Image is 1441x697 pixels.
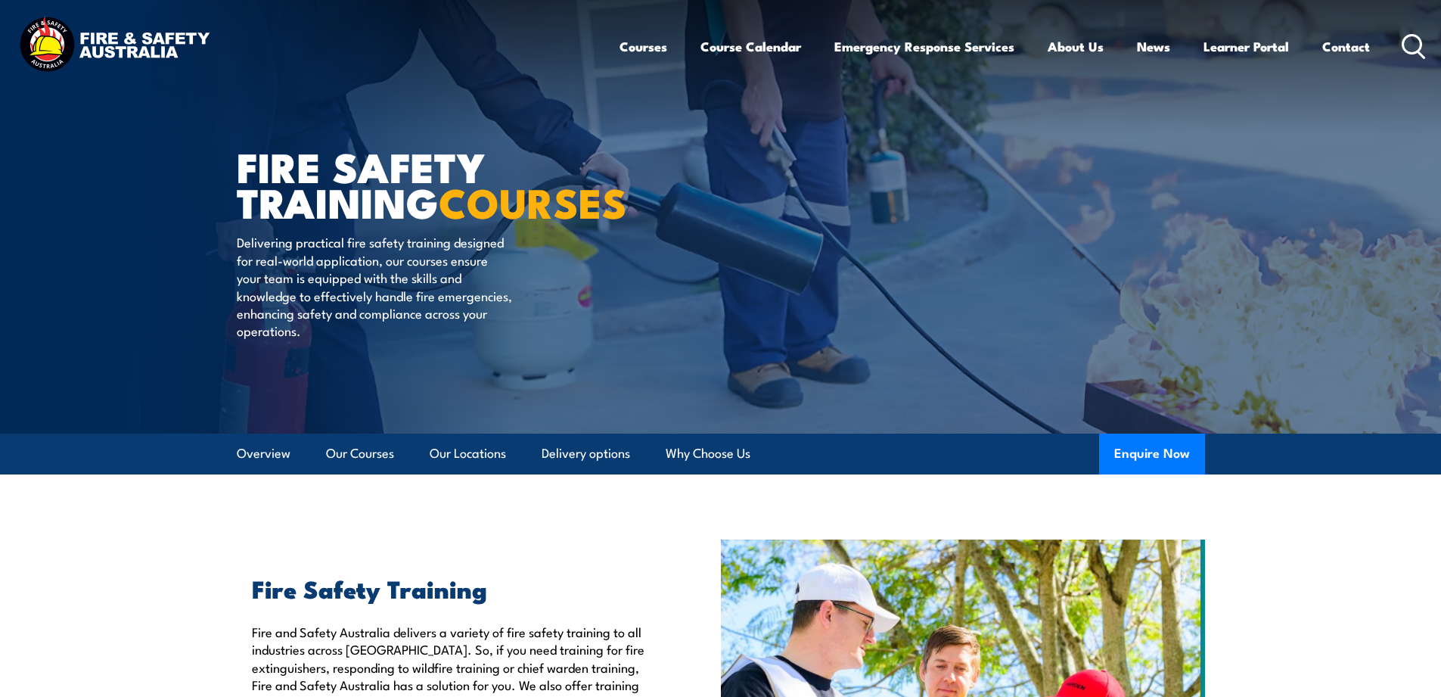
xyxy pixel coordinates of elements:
a: Course Calendar [700,26,801,67]
p: Delivering practical fire safety training designed for real-world application, our courses ensure... [237,233,513,339]
a: About Us [1048,26,1104,67]
a: News [1137,26,1170,67]
a: Courses [620,26,667,67]
a: Our Locations [430,434,506,474]
button: Enquire Now [1099,434,1205,475]
a: Contact [1322,26,1370,67]
a: Learner Portal [1203,26,1289,67]
h2: Fire Safety Training [252,577,651,599]
a: Emergency Response Services [834,26,1014,67]
h1: FIRE SAFETY TRAINING [237,148,610,219]
a: Why Choose Us [666,434,750,474]
strong: COURSES [439,170,627,232]
a: Our Courses [326,434,394,474]
a: Delivery options [542,434,630,474]
a: Overview [237,434,290,474]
